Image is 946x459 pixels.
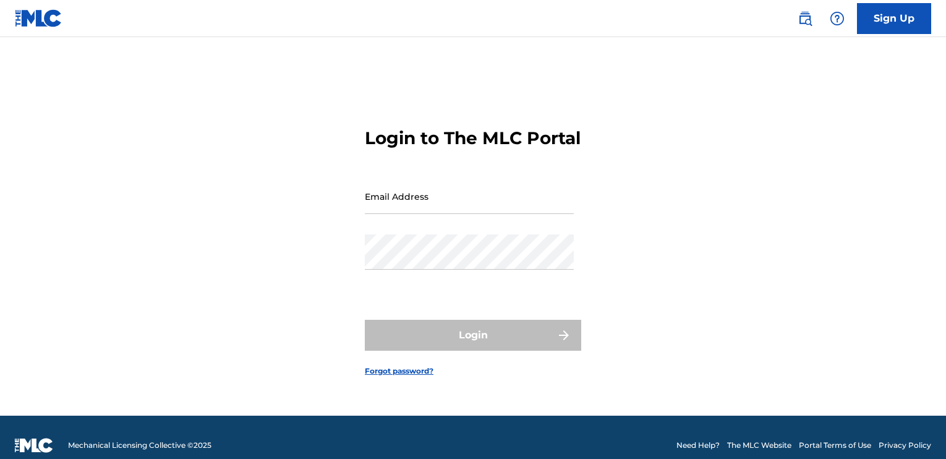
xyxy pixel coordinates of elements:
a: Privacy Policy [879,440,931,451]
img: help [830,11,845,26]
img: search [798,11,812,26]
div: Help [825,6,850,31]
img: logo [15,438,53,453]
h3: Login to The MLC Portal [365,127,581,149]
a: Forgot password? [365,366,433,377]
a: Portal Terms of Use [799,440,871,451]
img: MLC Logo [15,9,62,27]
span: Mechanical Licensing Collective © 2025 [68,440,211,451]
a: Sign Up [857,3,931,34]
a: Need Help? [676,440,720,451]
a: The MLC Website [727,440,791,451]
a: Public Search [793,6,817,31]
